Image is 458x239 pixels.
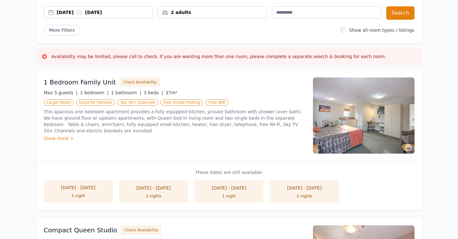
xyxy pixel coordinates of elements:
[57,9,153,16] div: [DATE] [DATE]
[44,109,305,134] p: This spacious one bedroom apartment provides a fully equipped kitchen, private bathroom with show...
[50,193,107,198] div: 1 night
[158,9,267,16] div: 2 adults
[44,226,117,235] h3: Compact Queen Studio
[117,99,158,106] span: Sky 50+ Channels
[206,99,229,106] span: Free WiFi
[80,90,109,95] span: 1 bedroom |
[161,99,203,106] span: Free Onsite Parking
[120,77,160,87] button: Check Availability
[201,185,257,191] div: [DATE] - [DATE]
[121,225,162,235] button: Check Availability
[276,185,333,191] div: [DATE] - [DATE]
[44,25,80,36] span: More Filters
[76,99,115,106] span: Good for Families
[51,53,386,60] h3: Availability may be limited, please call to check. If you are wanting more than one room, please ...
[44,90,78,95] span: Max 5 guests |
[50,184,107,191] div: [DATE] - [DATE]
[44,135,305,142] div: Show more >
[111,90,141,95] span: 1 bathroom |
[44,78,116,87] h3: 1 Bedroom Family Unit
[125,194,182,199] div: 2 nights
[201,194,257,199] div: 1 night
[349,28,414,33] label: Show all room types / listings
[166,90,177,95] span: 37m²
[44,99,74,106] span: Larger Room
[44,169,415,176] p: These dates are still available:
[386,6,415,20] button: Search
[144,90,163,95] span: 3 beds |
[276,194,333,199] div: 2 nights
[125,185,182,191] div: [DATE] - [DATE]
